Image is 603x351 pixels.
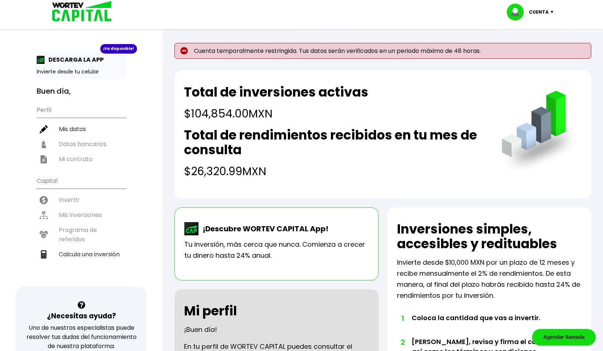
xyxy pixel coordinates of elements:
[26,323,137,351] p: Uno de nuestros especialistas puede resolver tus dudas del funcionamiento de nuestra plataforma.
[40,125,48,133] img: editar-icon.952d3147.svg
[45,55,104,64] p: DESCARGA LA APP
[174,43,591,59] p: Cuenta temporalmente restringida. Tus datos serán verificados en un periodo máximo de 48 horas.
[529,7,549,18] p: Cuenta
[401,313,404,324] span: 1
[184,163,487,180] h4: $26,320.99 MXN
[47,311,116,321] h3: ¿Necesitas ayuda?
[37,122,126,137] a: Mis datos
[549,11,559,13] img: icon-down
[498,91,582,174] img: grafica.516fef24.png
[37,87,126,96] h3: Buen día,
[401,337,404,348] span: 2
[37,247,126,262] a: Calcula una inversión
[184,222,199,235] img: wortev-capital-app-icon
[199,223,328,234] p: ¡Descubre WORTEV CAPITAL App!
[180,47,188,55] img: error-circle.027baa21.svg
[184,324,217,335] p: ¡Buen día !
[40,250,48,258] img: calculadora-icon.17d418c4.svg
[184,128,487,157] h2: Total de rendimientos recibidos en tu mes de consulta
[184,85,368,99] h2: Total de inversiones activas
[37,102,126,167] ul: Perfil
[184,304,237,318] h2: Mi perfil
[37,173,126,280] ul: Capital
[397,257,582,301] p: Invierte desde $10,000 MXN por un plazo de 12 meses y recibe mensualmente el 2% de rendimientos. ...
[397,222,582,251] h2: Inversiones simples, accesibles y redituables
[37,68,126,76] p: Invierte desde tu celular
[412,313,563,337] li: Coloca la cantidad que vas a invertir.
[184,239,368,261] p: Tu inversión, más cerca que nunca. Comienza a crecer tu dinero hasta 24% anual.
[184,105,368,122] h4: $104,854.00 MXN
[100,44,137,54] div: ¡Ya disponible!
[532,329,596,345] div: Agendar llamada
[37,56,45,64] img: app-icon
[507,4,529,21] img: profile-image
